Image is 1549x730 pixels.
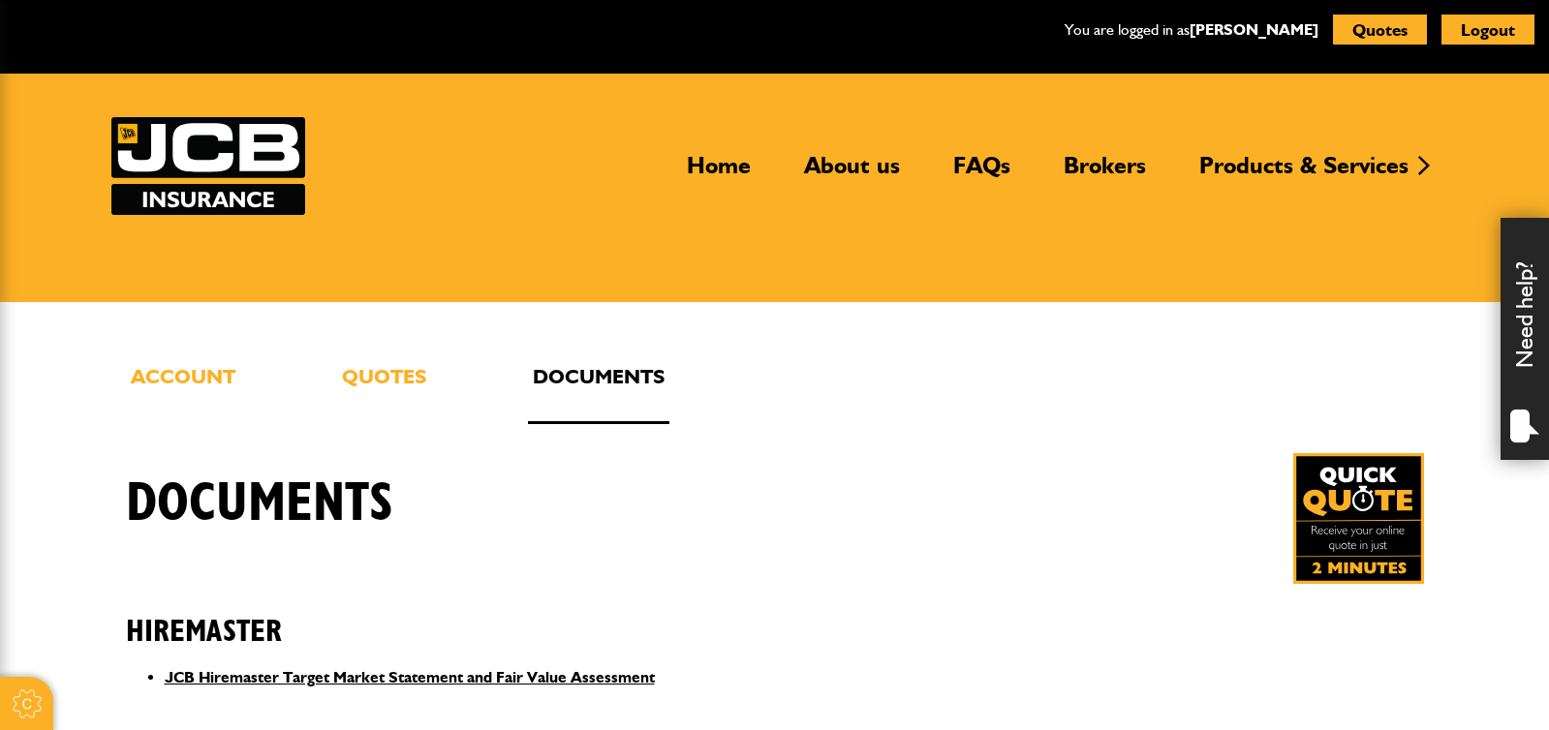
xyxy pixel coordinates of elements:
[1293,453,1424,584] a: Get your insurance quote in just 2-minutes
[1333,15,1427,45] button: Quotes
[126,360,240,424] a: Account
[337,360,431,424] a: Quotes
[165,668,655,686] a: JCB Hiremaster Target Market Statement and Fair Value Assessment
[672,151,765,196] a: Home
[1185,151,1423,196] a: Products & Services
[1441,15,1534,45] button: Logout
[1065,17,1318,43] p: You are logged in as
[1293,453,1424,584] img: Quick Quote
[111,117,305,215] img: JCB Insurance Services logo
[1190,20,1318,39] a: [PERSON_NAME]
[126,471,393,536] h1: Documents
[1501,218,1549,460] div: Need help?
[1049,151,1161,196] a: Brokers
[126,584,1424,650] h2: Hiremaster
[111,117,305,215] a: JCB Insurance Services
[528,360,669,424] a: Documents
[939,151,1025,196] a: FAQs
[790,151,914,196] a: About us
